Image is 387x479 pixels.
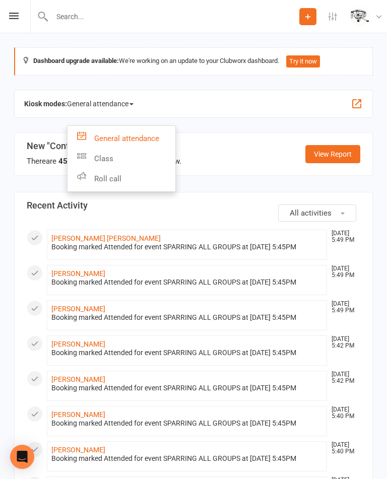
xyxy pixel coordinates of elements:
a: Class [68,149,175,169]
strong: Dashboard upgrade available: [33,57,119,64]
time: [DATE] 5:40 PM [327,442,360,455]
time: [DATE] 5:42 PM [327,371,360,384]
time: [DATE] 5:49 PM [327,230,360,243]
div: Booking marked Attended for event SPARRING ALL GROUPS at [DATE] 5:45PM [51,349,322,357]
h3: New "Contact Us" form submissions [27,141,181,151]
time: [DATE] 5:49 PM [327,265,360,279]
div: Open Intercom Messenger [10,445,34,469]
a: [PERSON_NAME] [51,446,105,454]
div: Booking marked Attended for event SPARRING ALL GROUPS at [DATE] 5:45PM [51,278,322,287]
a: Roll call [68,169,175,189]
a: [PERSON_NAME] [PERSON_NAME] [51,234,161,242]
time: [DATE] 5:49 PM [327,301,360,314]
a: [PERSON_NAME] [51,340,105,348]
div: Booking marked Attended for event SPARRING ALL GROUPS at [DATE] 5:45PM [51,313,322,322]
time: [DATE] 5:40 PM [327,406,360,420]
a: [PERSON_NAME] [51,269,105,278]
span: All activities [290,209,332,218]
div: Booking marked Attended for event SPARRING ALL GROUPS at [DATE] 5:45PM [51,419,322,428]
h3: Recent Activity [27,200,360,211]
button: Try it now [286,55,320,67]
strong: Kiosk modes: [24,100,67,108]
button: All activities [278,204,356,222]
time: [DATE] 5:42 PM [327,336,360,349]
div: We're working on an update to your Clubworx dashboard. [14,47,373,76]
div: Booking marked Attended for event SPARRING ALL GROUPS at [DATE] 5:45PM [51,454,322,463]
input: Search... [49,10,299,24]
div: There are new submissions ready for review. [27,155,181,167]
strong: 45 [58,157,68,166]
img: thumb_image1604702925.png [350,7,370,27]
div: Booking marked Attended for event SPARRING ALL GROUPS at [DATE] 5:45PM [51,384,322,392]
span: General attendance [67,96,134,112]
a: [PERSON_NAME] [51,410,105,419]
a: [PERSON_NAME] [51,375,105,383]
div: Booking marked Attended for event SPARRING ALL GROUPS at [DATE] 5:45PM [51,243,322,251]
a: [PERSON_NAME] [51,305,105,313]
a: View Report [305,145,360,163]
a: General attendance [68,128,175,149]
